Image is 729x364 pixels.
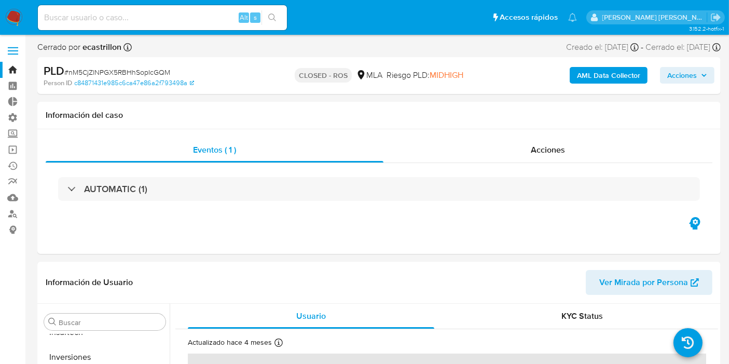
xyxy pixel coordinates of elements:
span: KYC Status [562,310,603,322]
a: Salir [710,12,721,23]
a: Notificaciones [568,13,577,22]
div: Creado el: [DATE] [566,42,639,53]
button: search-icon [262,10,283,25]
h1: Información de Usuario [46,277,133,288]
b: PLD [44,62,64,79]
span: # nM5CjZlNPGX5RBHhSopIcGQM [64,67,170,77]
div: MLA [356,70,382,81]
h3: AUTOMATIC (1) [84,183,147,195]
span: - [641,42,643,53]
span: Alt [240,12,248,22]
h1: Información del caso [46,110,712,120]
b: Person ID [44,78,72,88]
div: Cerrado el: [DATE] [645,42,721,53]
span: Acciones [531,144,565,156]
span: Accesos rápidos [500,12,558,23]
input: Buscar usuario o caso... [38,11,287,24]
input: Buscar [59,318,161,327]
button: Acciones [660,67,714,84]
a: c84871431e985c6ca47e86a2f793498a [74,78,194,88]
span: Acciones [667,67,697,84]
b: AML Data Collector [577,67,640,84]
p: Actualizado hace 4 meses [188,338,272,347]
b: ecastrillon [80,41,121,53]
span: Riesgo PLD: [387,70,463,81]
span: s [254,12,257,22]
span: Eventos ( 1 ) [193,144,236,156]
p: carlos.obholz@mercadolibre.com [602,12,707,22]
span: Cerrado por [37,42,121,53]
div: AUTOMATIC (1) [58,177,700,201]
span: MIDHIGH [430,69,463,81]
button: Ver Mirada por Persona [586,270,712,295]
button: Buscar [48,318,57,326]
span: Usuario [296,310,326,322]
span: Ver Mirada por Persona [599,270,688,295]
p: CLOSED - ROS [295,68,352,83]
button: AML Data Collector [570,67,648,84]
